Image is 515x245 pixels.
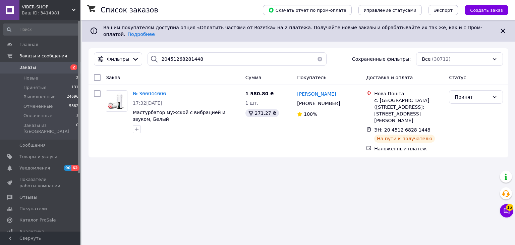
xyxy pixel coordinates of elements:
span: 90 [64,165,71,171]
button: Управление статусами [358,5,422,15]
span: 2 [70,64,77,70]
span: Новые [23,75,38,81]
span: Вашим покупателям доступна опция «Оплатить частями от Rozetka» на 2 платежа. Получайте новые зака... [103,25,482,37]
span: Уведомления [19,165,50,171]
span: VIBER-SHOP [22,4,72,10]
span: Покупатель [297,75,327,80]
span: 1 шт. [245,100,259,106]
span: Заказы из [GEOGRAPHIC_DATA] [23,122,76,135]
span: 100% [304,111,317,117]
div: с. [GEOGRAPHIC_DATA] ([STREET_ADDRESS]: [STREET_ADDRESS][PERSON_NAME] [374,97,444,124]
span: Экспорт [434,8,453,13]
span: Принятые [23,85,47,91]
div: Наложенный платеж [374,145,444,152]
span: Заказ [106,75,120,80]
span: [PHONE_NUMBER] [297,101,340,106]
div: Ваш ID: 3414981 [22,10,80,16]
a: [PERSON_NAME] [297,91,336,97]
a: Мастурбатор мужской с вибрацией и звуком, Белый [133,110,225,122]
div: На пути к получателю [374,135,435,143]
span: Заказы и сообщения [19,53,67,59]
span: Товары и услуги [19,154,57,160]
button: Очистить [313,52,327,66]
a: № 366044606 [133,91,166,96]
span: 131 [71,85,78,91]
span: Все [422,56,431,62]
span: 0 [76,122,78,135]
button: Скачать отчет по пром-оплате [263,5,352,15]
span: 62 [71,165,79,171]
span: 1 580.80 ₴ [245,91,274,96]
span: Сообщения [19,142,46,148]
span: 16 [506,204,513,211]
span: Статус [449,75,466,80]
span: Сохраненные фильтры: [352,56,411,62]
span: (30712) [432,56,450,62]
span: Сумма [245,75,262,80]
input: Поиск [3,23,79,36]
a: Фото товару [106,90,127,112]
span: Скачать отчет по пром-оплате [268,7,346,13]
a: Создать заказ [458,7,508,12]
span: [PERSON_NAME] [297,91,336,97]
div: Принят [455,93,489,101]
span: 2 [76,75,78,81]
span: Доставка и оплата [366,75,413,80]
span: Создать заказ [470,8,503,13]
span: Оплаченные [23,113,52,119]
button: Чат с покупателем16 [500,204,513,217]
h1: Список заказов [101,6,158,14]
span: Аналитика [19,229,44,235]
span: Главная [19,42,38,48]
span: 17:32[DATE] [133,100,162,106]
span: Управление статусами [364,8,416,13]
input: Поиск по номеру заказа, ФИО покупателя, номеру телефона, Email, номеру накладной [148,52,326,66]
span: 5882 [69,103,78,109]
span: Отмененные [23,103,53,109]
img: Фото товару [106,91,127,111]
span: Заказы [19,64,36,70]
span: Показатели работы компании [19,177,62,189]
button: Экспорт [428,5,458,15]
span: Покупатели [19,206,47,212]
a: Подробнее [128,32,155,37]
span: Отзывы [19,194,37,200]
div: 271.27 ₴ [245,109,279,117]
span: 24696 [67,94,78,100]
div: Нова Пошта [374,90,444,97]
button: Создать заказ [465,5,508,15]
span: Фильтры [107,56,129,62]
span: ЭН: 20 4512 6828 1448 [374,127,431,133]
span: Выполненные [23,94,56,100]
span: Каталог ProSale [19,217,56,223]
span: 1 [76,113,78,119]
